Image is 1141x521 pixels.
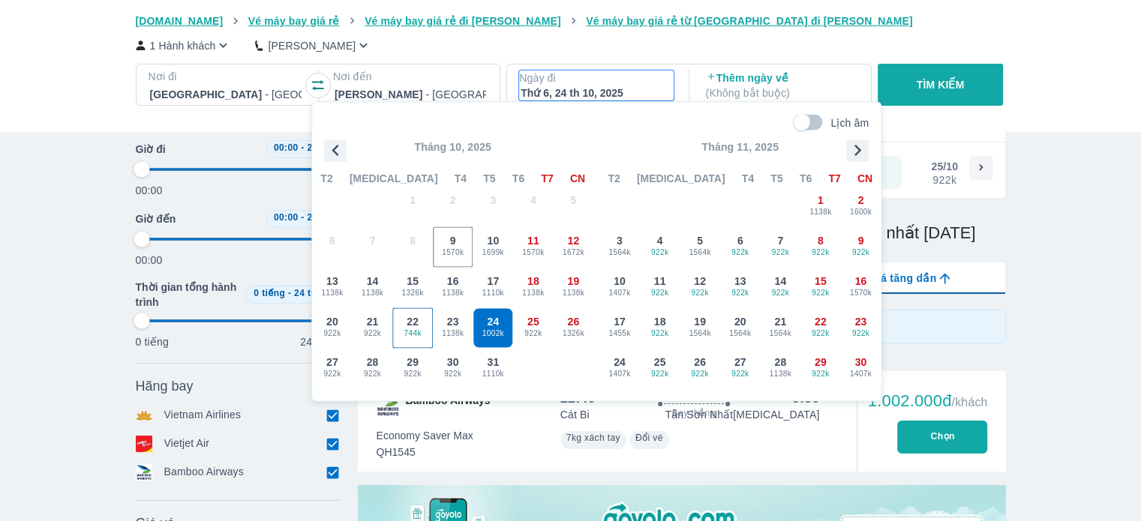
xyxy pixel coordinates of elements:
[680,368,719,380] span: 922k
[818,193,824,208] span: 1
[637,171,725,186] span: [MEDICAL_DATA]
[640,307,680,348] button: 18922k
[680,287,719,299] span: 922k
[527,274,539,289] span: 18
[600,368,639,380] span: 1407k
[617,233,623,248] span: 3
[514,287,553,299] span: 1138k
[857,233,863,248] span: 9
[554,328,593,340] span: 1326k
[333,69,488,84] p: Nơi đến
[841,267,881,307] button: 161570k
[801,368,840,380] span: 922k
[641,328,680,340] span: 922k
[312,139,593,154] p: Tháng 10, 2025
[721,368,760,380] span: 922k
[136,15,224,27] span: [DOMAIN_NAME]
[800,267,841,307] button: 15922k
[599,139,881,154] p: Tháng 11, 2025
[164,464,244,481] p: Bamboo Airways
[842,328,881,340] span: 922k
[568,274,580,289] span: 19
[855,355,867,370] span: 30
[680,328,719,340] span: 1564k
[641,287,680,299] span: 922k
[841,226,881,267] button: 9922k
[326,314,338,329] span: 20
[554,287,593,299] span: 1138k
[680,267,720,307] button: 12922k
[254,288,285,298] span: 0 tiếng
[513,267,554,307] button: 181138k
[514,328,553,340] span: 922k
[818,233,824,248] span: 8
[353,267,393,307] button: 141138k
[455,171,467,186] span: T4
[377,445,473,460] span: QH1545
[367,355,379,370] span: 28
[855,314,867,329] span: 23
[815,355,827,370] span: 29
[720,307,761,348] button: 201564k
[560,407,590,422] p: Cát Bi
[320,171,332,186] span: T2
[136,142,166,157] span: Giờ đi
[599,348,640,388] button: 241407k
[800,348,841,388] button: 29922k
[774,314,786,329] span: 21
[654,355,666,370] span: 25
[393,287,432,299] span: 1326k
[566,433,620,443] span: 7kg xách tay
[897,421,987,454] button: Chọn
[447,314,459,329] span: 23
[527,233,539,248] span: 11
[519,70,674,85] p: Ngày đi
[842,206,881,218] span: 1600k
[487,233,499,248] span: 10
[761,247,800,259] span: 922k
[841,307,881,348] button: 23922k
[640,226,680,267] button: 4922k
[473,307,514,348] button: 241002k
[761,307,801,348] button: 211564k
[353,307,393,348] button: 21922k
[136,13,1006,28] nav: breadcrumb
[353,328,392,340] span: 922k
[777,233,783,248] span: 7
[855,274,867,289] span: 16
[761,226,801,267] button: 7922k
[164,407,242,424] p: Vietnam Airlines
[800,226,841,267] button: 8922k
[614,274,626,289] span: 10
[136,253,163,268] p: 00:00
[407,314,419,329] span: 22
[487,274,499,289] span: 17
[951,396,987,409] span: /khách
[433,307,473,348] button: 231138k
[869,271,936,286] span: Giá tăng dần
[473,226,514,267] button: 101699k
[294,288,331,298] span: 24 tiếng
[487,314,499,329] span: 24
[734,355,746,370] span: 27
[721,247,760,259] span: 922k
[608,171,620,186] span: T2
[150,38,216,53] p: 1 Hành khách
[350,171,438,186] span: [MEDICAL_DATA]
[842,247,881,259] span: 922k
[800,307,841,348] button: 22922k
[474,247,513,259] span: 1699k
[392,267,433,307] button: 151326k
[392,348,433,388] button: 29922k
[600,287,639,299] span: 1407k
[568,314,580,329] span: 26
[274,142,299,153] span: 00:00
[932,174,957,186] div: 922k
[720,348,761,388] button: 27922k
[568,233,580,248] span: 12
[407,355,419,370] span: 29
[815,274,827,289] span: 15
[353,287,392,299] span: 1138k
[313,287,352,299] span: 1138k
[377,428,473,443] span: Economy Saver Max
